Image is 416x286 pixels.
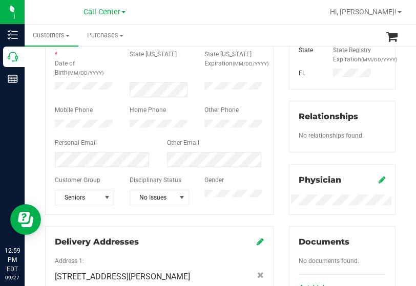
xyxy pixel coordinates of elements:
label: Personal Email [55,138,97,147]
inline-svg: Reports [8,74,18,84]
span: (MM/DD/YYYY) [233,61,268,67]
label: Other Email [167,138,199,147]
label: Home Phone [130,105,166,115]
span: No documents found. [299,257,359,265]
span: (MM/DD/YYYY) [68,70,103,76]
span: select [176,190,189,205]
a: Customers [25,25,78,46]
span: Documents [299,237,349,247]
label: Disciplinary Status [130,175,181,185]
p: 12:59 PM EDT [5,246,20,274]
label: Address 1: [55,256,84,266]
label: State Registry Expiration [333,46,386,64]
span: No Issues [130,190,176,205]
div: FL [291,69,325,78]
p: 09/27 [5,274,20,281]
label: Other Phone [204,105,239,115]
label: State [US_STATE] [130,50,177,59]
span: Call Center [84,8,120,16]
iframe: Resource center [10,204,41,235]
label: Mobile Phone [55,105,93,115]
span: select [101,190,114,205]
label: Date of Birth [55,59,114,77]
span: Relationships [299,112,358,121]
label: State [US_STATE] Expiration [204,50,264,68]
label: No relationships found. [299,131,364,140]
span: Delivery Addresses [55,237,139,247]
span: Customers [25,31,78,40]
span: Physician [299,175,341,185]
a: Purchases [78,25,132,46]
inline-svg: Inventory [8,30,18,40]
span: Purchases [79,31,132,40]
inline-svg: Call Center [8,52,18,62]
label: Customer Group [55,175,100,185]
span: (MM/DD/YYYY) [361,57,397,62]
label: Gender [204,175,224,185]
span: Seniors [55,190,101,205]
span: [STREET_ADDRESS][PERSON_NAME] [55,271,190,283]
span: Hi, [PERSON_NAME]! [330,8,397,16]
div: State [291,46,325,55]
